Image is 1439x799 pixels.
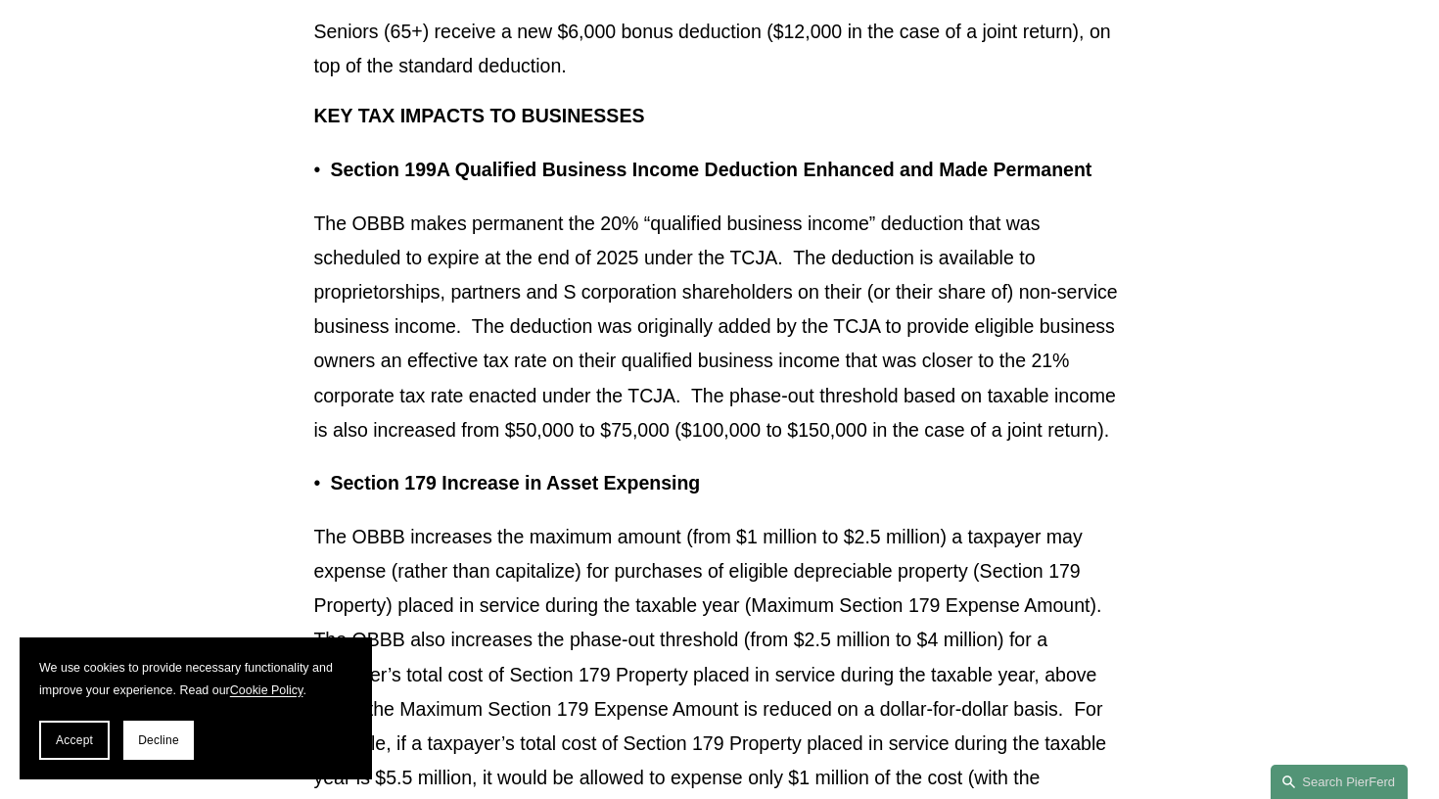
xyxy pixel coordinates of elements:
[313,105,644,126] strong: KEY TAX IMPACTS TO BUSINESSES
[1271,765,1408,799] a: Search this site
[56,733,93,747] span: Accept
[330,472,700,493] strong: Section 179 Increase in Asset Expensing
[20,637,372,779] section: Cookie banner
[138,733,179,747] span: Decline
[230,683,303,697] a: Cookie Policy
[313,207,1125,447] p: The OBBB makes permanent the 20% “qualified business income” deduction that was scheduled to expi...
[313,15,1125,83] p: Seniors (65+) receive a new $6,000 bonus deduction ($12,000 in the case of a joint return), on to...
[330,159,1091,180] strong: Section 199A Qualified Business Income Deduction Enhanced and Made Permanent
[123,721,194,760] button: Decline
[39,721,110,760] button: Accept
[39,657,352,701] p: We use cookies to provide necessary functionality and improve your experience. Read our .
